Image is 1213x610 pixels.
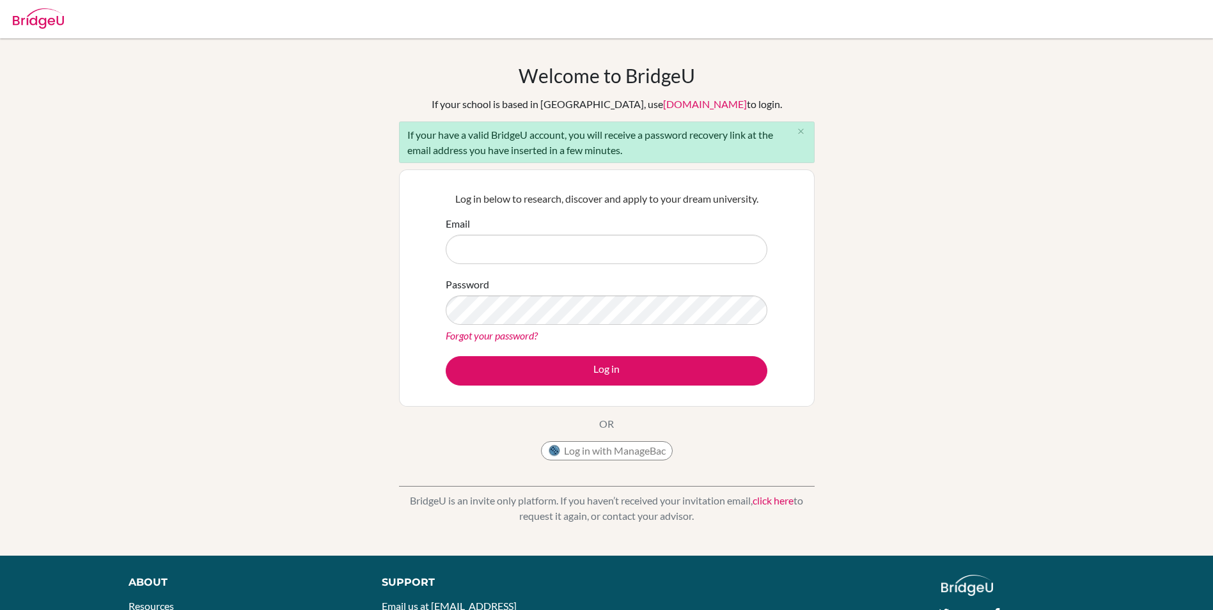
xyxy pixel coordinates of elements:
h1: Welcome to BridgeU [519,64,695,87]
button: Log in with ManageBac [541,441,673,460]
a: Forgot your password? [446,329,538,341]
img: Bridge-U [13,8,64,29]
p: BridgeU is an invite only platform. If you haven’t received your invitation email, to request it ... [399,493,815,524]
button: Log in [446,356,767,386]
label: Password [446,277,489,292]
a: [DOMAIN_NAME] [663,98,747,110]
div: Support [382,575,591,590]
p: Log in below to research, discover and apply to your dream university. [446,191,767,207]
i: close [796,127,806,136]
img: logo_white@2x-f4f0deed5e89b7ecb1c2cc34c3e3d731f90f0f143d5ea2071677605dd97b5244.png [941,575,993,596]
div: About [129,575,353,590]
div: If your school is based in [GEOGRAPHIC_DATA], use to login. [432,97,782,112]
label: Email [446,216,470,231]
button: Close [788,122,814,141]
a: click here [753,494,794,506]
p: OR [599,416,614,432]
div: If your have a valid BridgeU account, you will receive a password recovery link at the email addr... [399,121,815,163]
